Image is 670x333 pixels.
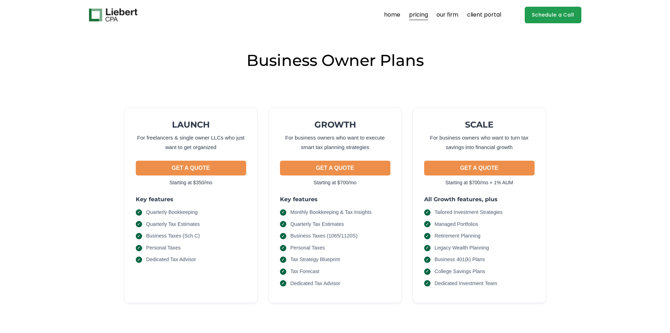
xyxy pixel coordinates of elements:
[291,232,358,240] span: Business Taxes (1065/1120S)
[435,232,480,240] span: Retirement Planning
[146,256,196,264] span: Dedicated Tax Advisor
[136,196,246,203] h3: Key features
[146,221,200,228] span: Quarterly Tax Estimates
[89,50,581,70] h2: Business Owner Plans
[424,196,535,203] h3: All Growth features, plus
[146,209,198,216] span: Quarterly Bookkeeping
[136,133,246,152] p: For freelancers & single owner LLCs who just want to get organized
[467,10,501,21] a: client portal
[146,232,200,240] span: Business Taxes (Sch C)
[291,268,319,276] span: Tax Forecast
[424,161,535,175] button: GET A QUOTE
[435,221,478,228] span: Managed Portfolios
[280,178,390,187] p: Starting at $700/mo
[424,133,535,152] p: For business owners who want to turn tax savings into financial growth
[280,196,390,203] h3: Key features
[409,10,428,21] a: pricing
[424,119,535,130] h2: SCALE
[525,7,581,23] a: Schedule a Call
[291,221,344,228] span: Quarterly Tax Estimates
[280,161,390,175] button: GET A QUOTE
[291,209,372,216] span: Monthly Bookkeeping & Tax Insights
[136,119,246,130] h2: LAUNCH
[436,10,458,21] a: our firm
[89,8,138,22] img: Liebert CPA
[435,280,497,288] span: Dedicated Investment Team
[280,133,390,152] p: For business owners who want to execute smart tax planning strategies
[136,178,246,187] p: Starting at $350/mo
[435,244,489,252] span: Legacy Wealth Planning
[136,161,246,175] button: GET A QUOTE
[291,280,340,288] span: Dedicated Tax Advisor
[424,178,535,187] p: Starting at $700/mo + 1% AUM
[384,10,400,21] a: home
[291,256,340,264] span: Tax Strategy Blueprint
[146,244,181,252] span: Personal Taxes
[280,119,390,130] h2: GROWTH
[435,209,503,216] span: Tailored Investment Strategies
[435,268,485,276] span: College Savings Plans
[435,256,485,264] span: Business 401(k) Plans
[291,244,325,252] span: Personal Taxes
